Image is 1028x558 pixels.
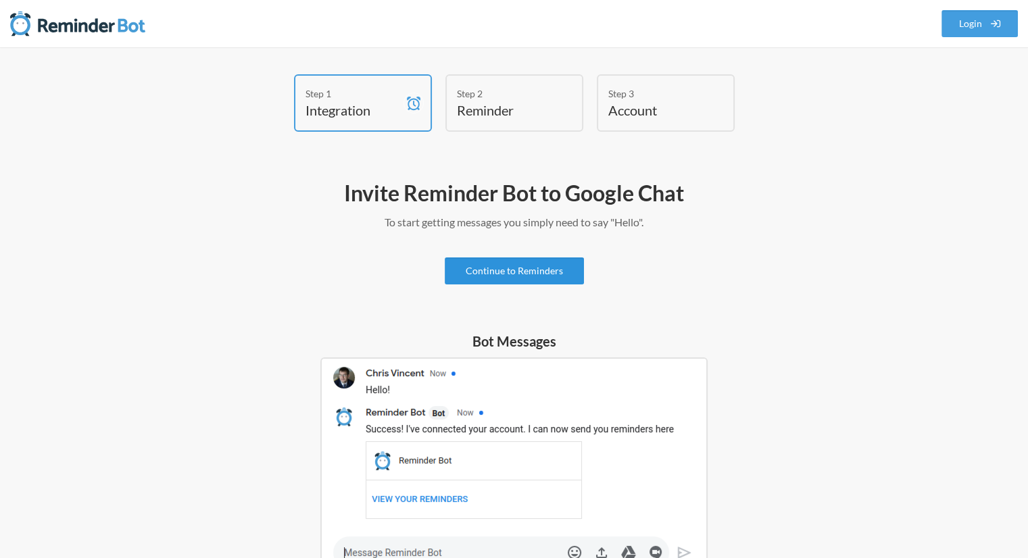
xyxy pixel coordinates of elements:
[445,257,584,284] a: Continue to Reminders
[608,86,703,101] div: Step 3
[941,10,1019,37] a: Login
[10,10,145,37] img: Reminder Bot
[457,86,552,101] div: Step 2
[122,214,906,230] p: To start getting messages you simply need to say "Hello".
[608,101,703,120] h4: Account
[122,179,906,207] h2: Invite Reminder Bot to Google Chat
[305,86,400,101] div: Step 1
[320,332,708,351] h5: Bot Messages
[305,101,400,120] h4: Integration
[457,101,552,120] h4: Reminder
